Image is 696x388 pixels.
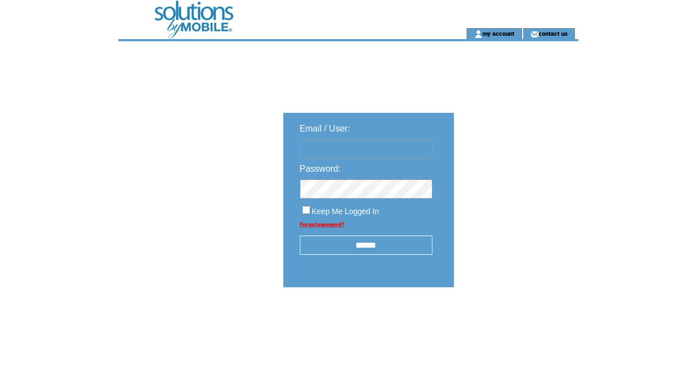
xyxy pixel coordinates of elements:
span: Email / User: [300,124,350,133]
span: Password: [300,164,341,173]
a: my account [483,30,514,37]
a: contact us [539,30,568,37]
img: contact_us_icon.gif [530,30,539,39]
span: Keep Me Logged In [312,207,379,216]
a: Forgot password? [300,221,344,227]
img: transparent.png [486,315,541,329]
img: account_icon.gif [474,30,483,39]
